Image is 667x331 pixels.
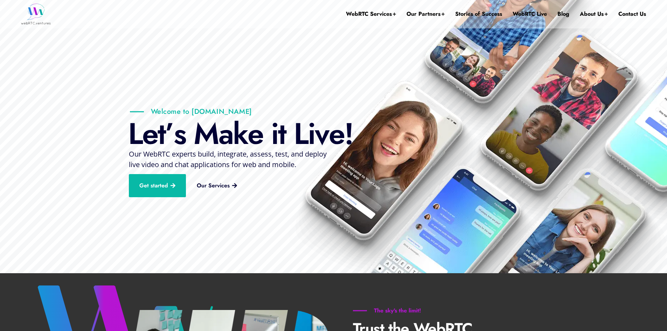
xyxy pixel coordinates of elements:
div: L [128,118,142,150]
div: v [315,118,329,150]
h6: The sky's the limit! [353,307,442,314]
div: i [308,118,315,150]
div: ’ [165,118,174,150]
a: Get started [129,174,186,197]
div: e [329,118,344,150]
span: Our WebRTC experts build, integrate, assess, test, and deploy live video and chat applications fo... [129,149,327,169]
div: L [294,118,308,150]
a: Our Services [186,177,248,194]
div: e [142,118,158,150]
div: s [174,118,186,150]
div: M [194,118,218,150]
div: i [271,118,278,150]
div: t [278,118,286,150]
div: a [218,118,233,150]
div: e [248,118,263,150]
img: WebRTC.ventures [21,4,51,25]
div: k [233,118,248,150]
p: Welcome to [DOMAIN_NAME] [130,107,252,116]
div: ! [344,118,353,150]
div: t [158,118,165,150]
